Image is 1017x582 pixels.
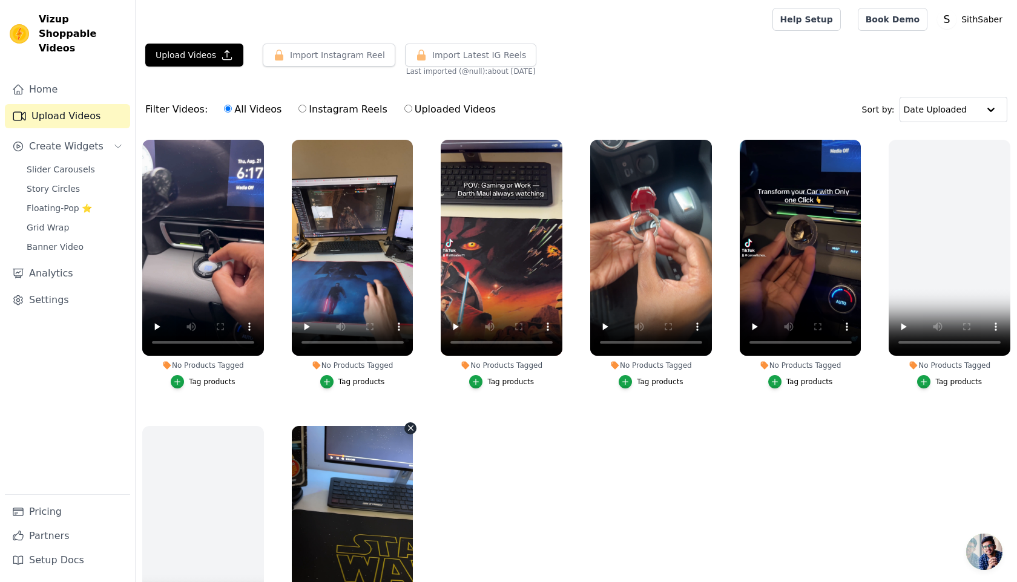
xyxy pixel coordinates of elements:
[889,361,1010,370] div: No Products Tagged
[5,548,130,572] a: Setup Docs
[487,377,534,387] div: Tag products
[937,8,1007,30] button: S SithSaber
[5,288,130,312] a: Settings
[27,183,80,195] span: Story Circles
[223,102,282,117] label: All Videos
[29,139,104,154] span: Create Widgets
[19,238,130,255] a: Banner Video
[19,200,130,217] a: Floating-Pop ⭐
[27,221,69,234] span: Grid Wrap
[405,44,537,67] button: Import Latest IG Reels
[935,377,982,387] div: Tag products
[956,8,1007,30] p: SithSaber
[5,77,130,102] a: Home
[404,422,416,434] button: Video Delete
[862,97,1008,122] div: Sort by:
[432,49,527,61] span: Import Latest IG Reels
[917,375,982,388] button: Tag products
[19,219,130,236] a: Grid Wrap
[298,105,306,113] input: Instagram Reels
[772,8,841,31] a: Help Setup
[145,44,243,67] button: Upload Videos
[786,377,833,387] div: Tag products
[5,104,130,128] a: Upload Videos
[39,12,125,56] span: Vizup Shoppable Videos
[858,8,927,31] a: Book Demo
[5,500,130,524] a: Pricing
[338,377,385,387] div: Tag products
[263,44,395,67] button: Import Instagram Reel
[590,361,712,370] div: No Products Tagged
[142,361,264,370] div: No Products Tagged
[27,163,95,175] span: Slider Carousels
[5,261,130,286] a: Analytics
[944,13,950,25] text: S
[320,375,385,388] button: Tag products
[5,134,130,159] button: Create Widgets
[740,361,861,370] div: No Products Tagged
[10,24,29,44] img: Vizup
[406,67,536,76] span: Last imported (@ null ): about [DATE]
[189,377,235,387] div: Tag products
[966,534,1002,570] a: Open chat
[5,524,130,548] a: Partners
[469,375,534,388] button: Tag products
[27,202,92,214] span: Floating-Pop ⭐
[441,361,562,370] div: No Products Tagged
[404,105,412,113] input: Uploaded Videos
[171,375,235,388] button: Tag products
[224,105,232,113] input: All Videos
[404,102,496,117] label: Uploaded Videos
[27,241,84,253] span: Banner Video
[145,96,502,123] div: Filter Videos:
[298,102,387,117] label: Instagram Reels
[19,180,130,197] a: Story Circles
[619,375,683,388] button: Tag products
[637,377,683,387] div: Tag products
[19,161,130,178] a: Slider Carousels
[768,375,833,388] button: Tag products
[292,361,413,370] div: No Products Tagged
